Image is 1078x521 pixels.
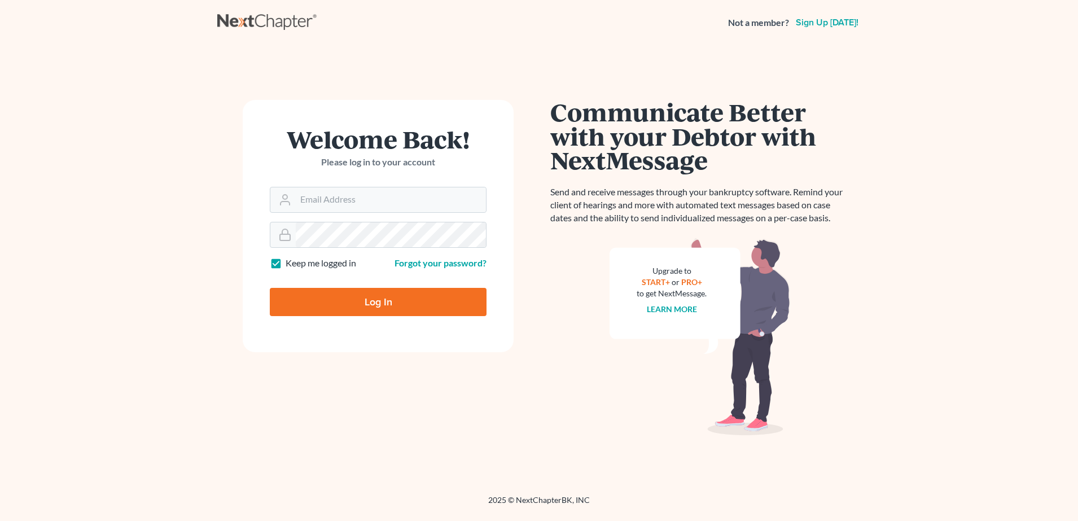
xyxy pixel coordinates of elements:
[217,494,861,515] div: 2025 © NextChapterBK, INC
[270,156,487,169] p: Please log in to your account
[642,277,670,287] a: START+
[681,277,702,287] a: PRO+
[286,257,356,270] label: Keep me logged in
[672,277,680,287] span: or
[637,265,707,277] div: Upgrade to
[550,100,849,172] h1: Communicate Better with your Debtor with NextMessage
[296,187,486,212] input: Email Address
[395,257,487,268] a: Forgot your password?
[270,127,487,151] h1: Welcome Back!
[610,238,790,436] img: nextmessage_bg-59042aed3d76b12b5cd301f8e5b87938c9018125f34e5fa2b7a6b67550977c72.svg
[794,18,861,27] a: Sign up [DATE]!
[637,288,707,299] div: to get NextMessage.
[270,288,487,316] input: Log In
[550,186,849,225] p: Send and receive messages through your bankruptcy software. Remind your client of hearings and mo...
[647,304,697,314] a: Learn more
[728,16,789,29] strong: Not a member?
